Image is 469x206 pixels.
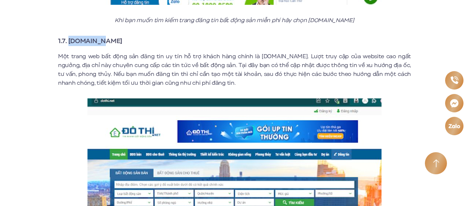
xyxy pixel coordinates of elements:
[448,123,460,128] img: Zalo icon
[115,16,354,24] em: Khi bạn muốn tìm kiếm trang đăng tin bất động sản miễn phí hãy chọn [DOMAIN_NAME]
[433,159,439,168] img: Arrow icon
[58,52,411,87] p: Một trang web bất động sản đăng tin uy tín hỗ trợ khách hàng chính là [DOMAIN_NAME]. Lượt truy cậ...
[450,98,459,107] img: Messenger icon
[450,76,458,84] img: Phone icon
[58,36,122,46] strong: 1.7. [DOMAIN_NAME]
